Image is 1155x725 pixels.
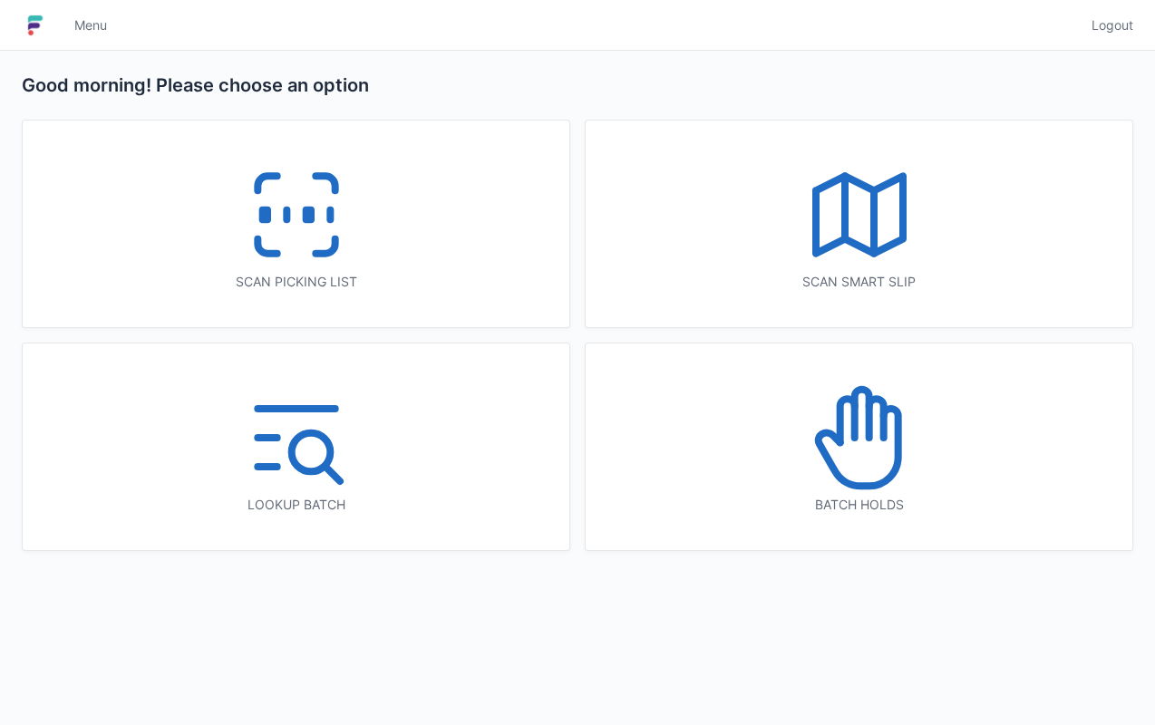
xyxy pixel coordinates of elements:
[622,273,1096,291] div: Scan smart slip
[59,273,533,291] div: Scan picking list
[1092,16,1133,34] span: Logout
[22,343,570,551] a: Lookup batch
[63,9,118,42] a: Menu
[585,343,1133,551] a: Batch holds
[622,496,1096,514] div: Batch holds
[22,120,570,328] a: Scan picking list
[22,11,49,40] img: logo-small.jpg
[585,120,1133,328] a: Scan smart slip
[59,496,533,514] div: Lookup batch
[74,16,107,34] span: Menu
[22,72,1133,98] h2: Good morning! Please choose an option
[1081,9,1133,42] a: Logout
